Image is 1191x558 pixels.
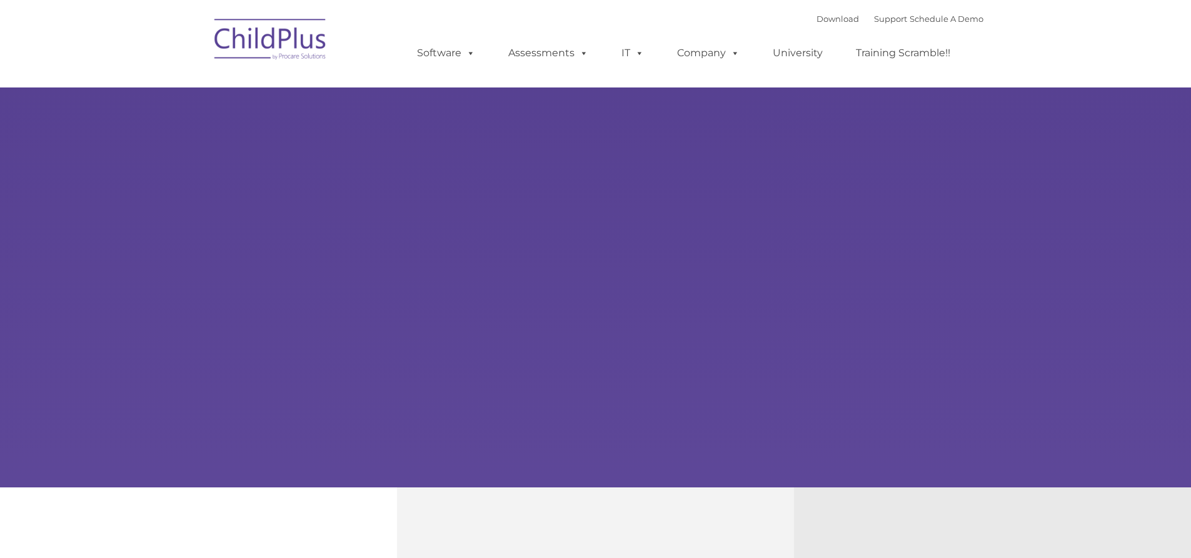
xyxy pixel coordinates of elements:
a: Training Scramble!! [843,41,963,66]
a: Company [665,41,752,66]
a: Assessments [496,41,601,66]
a: Software [405,41,488,66]
a: IT [609,41,656,66]
font: | [817,14,983,24]
a: University [760,41,835,66]
a: Support [874,14,907,24]
img: ChildPlus by Procare Solutions [208,10,333,72]
a: Download [817,14,859,24]
a: Schedule A Demo [910,14,983,24]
